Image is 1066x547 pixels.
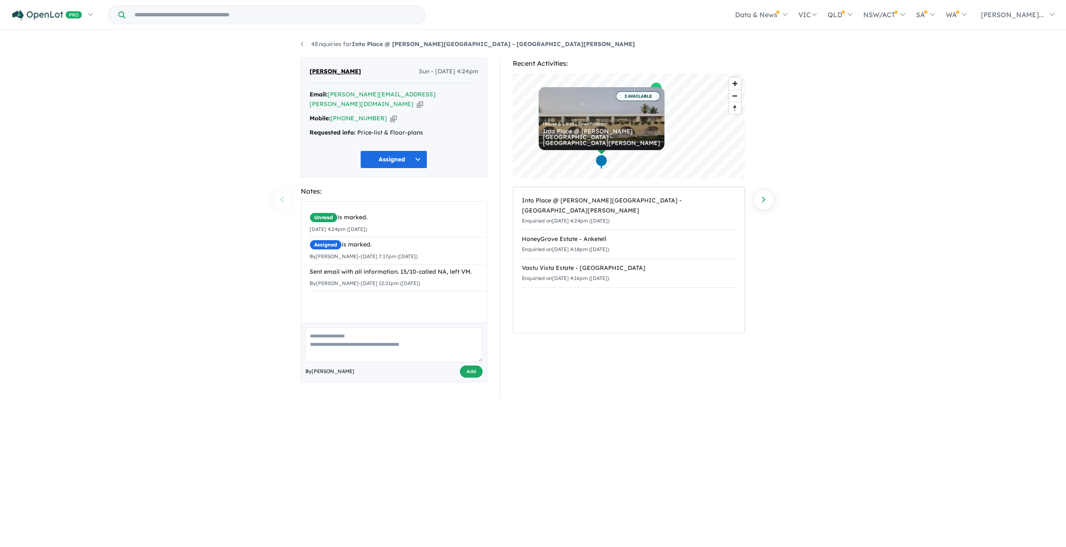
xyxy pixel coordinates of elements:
span: [PERSON_NAME] [310,67,361,77]
div: HoneyGrove Estate - Anketell [522,234,736,244]
div: Recent Activities: [513,58,745,69]
button: Copy [390,114,397,123]
span: Unread [310,213,338,223]
small: By [PERSON_NAME] - [DATE] 7:17pm ([DATE]) [310,253,418,259]
span: Assigned [310,240,342,250]
strong: Email: [310,91,328,98]
a: [PERSON_NAME][EMAIL_ADDRESS][PERSON_NAME][DOMAIN_NAME] [310,91,436,108]
a: 2 AVAILABLE House & Land | Townhouses Into Place @ [PERSON_NAME][GEOGRAPHIC_DATA] - [GEOGRAPHIC_D... [539,87,664,150]
a: HoneyGrove Estate - AnketellEnquiried on[DATE] 4:18pm ([DATE]) [522,230,736,259]
strong: Into Place @ [PERSON_NAME][GEOGRAPHIC_DATA] - [GEOGRAPHIC_DATA][PERSON_NAME] [352,40,635,48]
div: Price-list & Floor-plans [310,128,478,138]
canvas: Map [513,73,745,178]
a: 4Enquiries forInto Place @ [PERSON_NAME][GEOGRAPHIC_DATA] - [GEOGRAPHIC_DATA][PERSON_NAME] [301,40,635,48]
div: Map marker [647,85,659,101]
small: [DATE] 4:24pm ([DATE]) [310,226,367,232]
div: Into Place @ [PERSON_NAME][GEOGRAPHIC_DATA] - [GEOGRAPHIC_DATA][PERSON_NAME] [522,196,736,216]
nav: breadcrumb [301,39,766,49]
small: Enquiried on [DATE] 4:18pm ([DATE]) [522,246,609,252]
a: [PHONE_NUMBER] [330,114,387,122]
span: By [PERSON_NAME] [305,367,354,376]
div: House & Land | Townhouses [543,122,660,126]
button: Add [460,366,483,378]
button: Zoom out [729,90,741,102]
small: Enquiried on [DATE] 4:24pm ([DATE]) [522,218,609,224]
span: Sun - [DATE] 4:24pm [419,67,478,77]
span: 2 AVAILABLE [616,91,660,101]
div: Map marker [595,154,607,170]
img: Openlot PRO Logo White [12,10,82,21]
input: Try estate name, suburb, builder or developer [127,6,423,24]
button: Reset bearing to north [729,102,741,114]
strong: Mobile: [310,114,330,122]
div: Into Place @ [PERSON_NAME][GEOGRAPHIC_DATA] - [GEOGRAPHIC_DATA][PERSON_NAME] [543,128,660,146]
a: Into Place @ [PERSON_NAME][GEOGRAPHIC_DATA] - [GEOGRAPHIC_DATA][PERSON_NAME]Enquiried on[DATE] 4:... [522,192,736,230]
div: Map marker [650,82,662,97]
small: By [PERSON_NAME] - [DATE] 12:21pm ([DATE]) [310,280,420,286]
div: Vastu Vista Estate - [GEOGRAPHIC_DATA] [522,263,736,273]
div: is marked. [310,213,485,223]
div: Notes: [301,186,487,197]
button: Zoom in [729,78,741,90]
strong: Requested info: [310,129,356,136]
button: Assigned [360,150,427,169]
a: Vastu Vista Estate - [GEOGRAPHIC_DATA]Enquiried on[DATE] 4:16pm ([DATE]) [522,259,736,288]
div: is marked. [310,240,485,250]
span: [PERSON_NAME]... [981,10,1044,19]
small: Enquiried on [DATE] 4:16pm ([DATE]) [522,275,609,281]
button: Copy [417,100,423,109]
div: Sent email with all information. 13/10-called NA, left VM. [310,267,485,277]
